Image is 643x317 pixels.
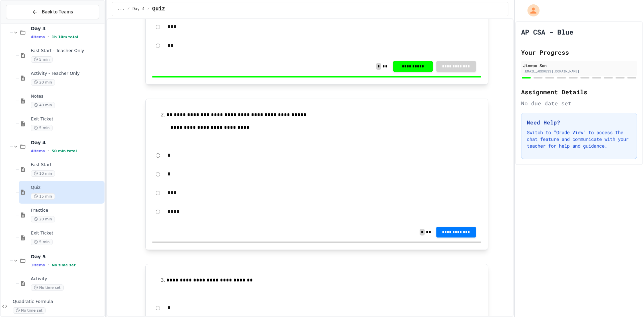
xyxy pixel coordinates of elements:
span: 5 min [31,56,53,63]
span: Day 3 [31,25,103,32]
span: Fast Start - Teacher Only [31,48,103,54]
span: Quiz [31,185,103,191]
span: 1h 10m total [52,35,78,39]
span: • [48,148,49,154]
span: / [127,6,130,12]
p: Switch to "Grade View" to access the chat feature and communicate with your teacher for help and ... [527,129,631,149]
span: Activity [31,276,103,282]
span: 10 min [31,170,55,177]
span: Quadratic Formula [13,299,103,305]
span: No time set [13,307,46,314]
div: My Account [520,3,541,18]
span: 5 min [31,239,53,245]
span: 5 min [31,125,53,131]
span: 50 min total [52,149,77,153]
div: [EMAIL_ADDRESS][DOMAIN_NAME] [523,69,635,74]
span: Day 4 [132,6,144,12]
span: Activity - Teacher Only [31,71,103,76]
button: Back to Teams [6,5,99,19]
span: Back to Teams [42,8,73,15]
h3: Need Help? [527,118,631,126]
span: Exit Ticket [31,230,103,236]
h1: AP CSA - Blue [521,27,573,37]
span: / [147,6,149,12]
span: 20 min [31,79,55,86]
span: 15 min [31,193,55,200]
span: 4 items [31,35,45,39]
h2: Assignment Details [521,87,637,97]
span: Quiz [152,5,165,13]
span: Fast Start [31,162,103,168]
span: Notes [31,94,103,99]
span: Practice [31,208,103,213]
span: 1 items [31,263,45,267]
span: ... [118,6,125,12]
div: No due date set [521,99,637,107]
span: No time set [31,284,64,291]
span: Day 4 [31,140,103,146]
span: • [48,34,49,40]
div: Jinwoo Son [523,62,635,68]
span: 20 min [31,216,55,222]
span: 40 min [31,102,55,108]
span: Exit Ticket [31,116,103,122]
span: • [48,262,49,268]
h2: Your Progress [521,48,637,57]
span: 4 items [31,149,45,153]
span: No time set [52,263,76,267]
span: Day 5 [31,254,103,260]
